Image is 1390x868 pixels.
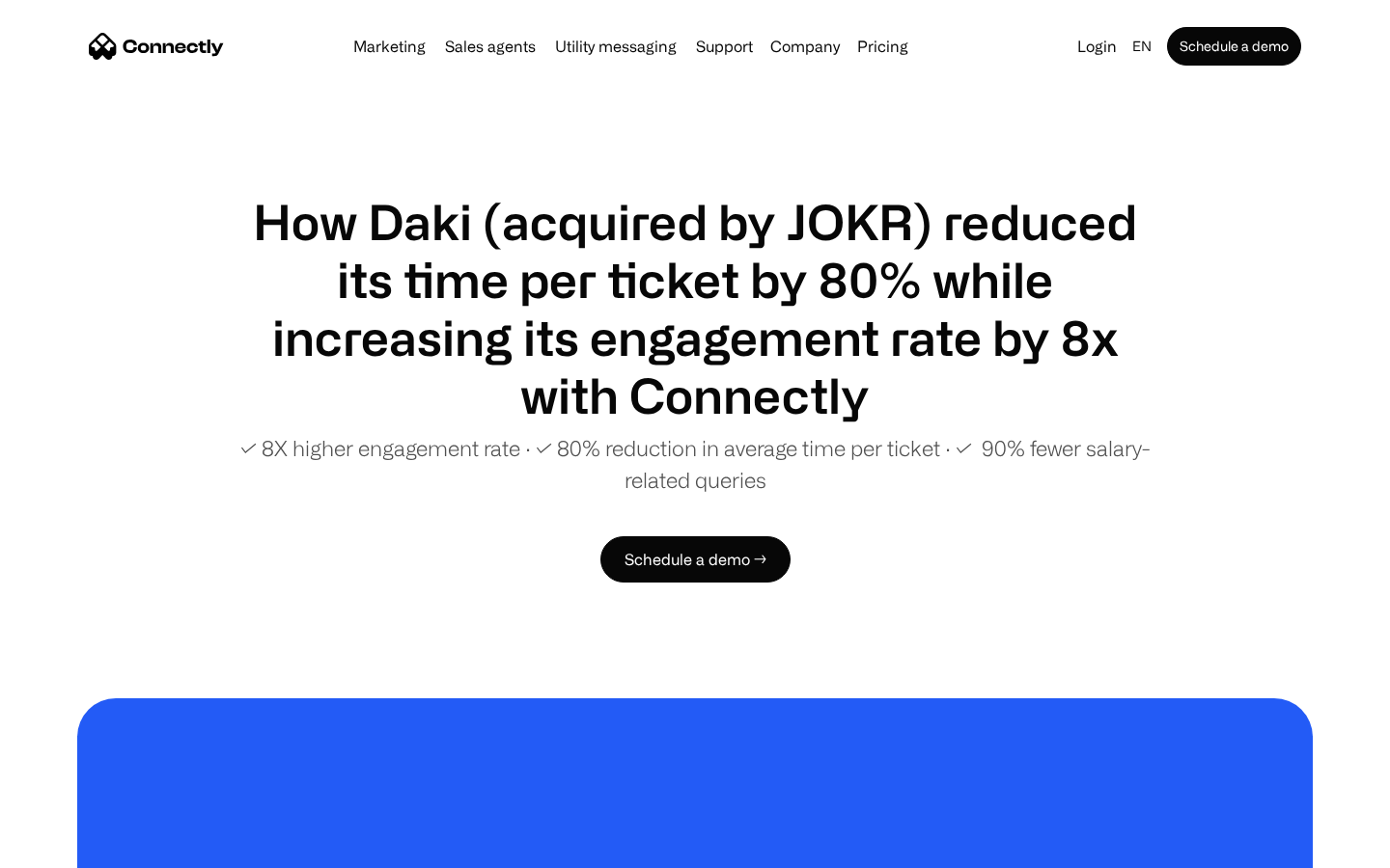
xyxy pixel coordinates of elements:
[1070,33,1125,60] a: Login
[1167,27,1301,66] a: Schedule a demo
[39,834,116,861] ul: Language list
[437,39,543,54] a: Sales agents
[849,39,916,54] a: Pricing
[232,193,1158,424] h1: How Daki (acquired by JOKR) reduced its time per ticket by 80% while increasing its engagement ra...
[547,39,684,54] a: Utility messaging
[1132,33,1152,60] div: en
[770,33,840,60] div: Company
[346,39,433,54] a: Marketing
[688,39,761,54] a: Support
[19,832,116,861] aside: Language selected: English
[232,432,1158,496] p: ✓ 8X higher engagement rate ∙ ✓ 80% reduction in average time per ticket ∙ ✓ 90% fewer salary-rel...
[600,536,791,583] a: Schedule a demo →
